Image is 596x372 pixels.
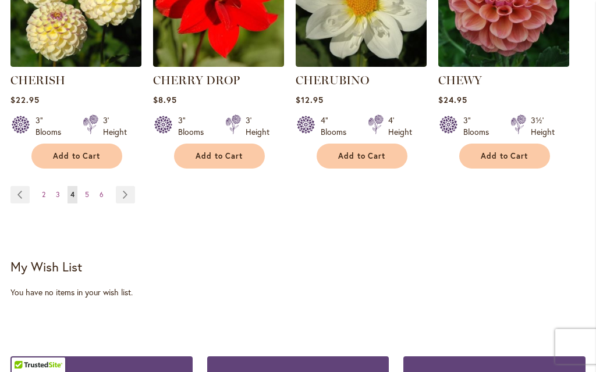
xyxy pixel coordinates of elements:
[321,115,354,138] div: 4" Blooms
[56,190,60,199] span: 3
[338,151,386,161] span: Add to Cart
[178,115,211,138] div: 3" Blooms
[481,151,528,161] span: Add to Cart
[246,115,269,138] div: 3' Height
[100,190,104,199] span: 6
[70,190,74,199] span: 4
[10,73,65,87] a: CHERISH
[31,144,122,169] button: Add to Cart
[9,331,41,363] iframe: Launch Accessibility Center
[53,151,101,161] span: Add to Cart
[296,58,427,69] a: CHERUBINO
[103,115,127,138] div: 3' Height
[10,258,82,275] strong: My Wish List
[10,94,40,105] span: $22.95
[296,73,369,87] a: CHERUBINO
[317,144,407,169] button: Add to Cart
[10,58,141,69] a: CHERISH
[388,115,412,138] div: 4' Height
[36,115,69,138] div: 3" Blooms
[531,115,555,138] div: 3½' Height
[438,73,482,87] a: CHEWY
[85,190,89,199] span: 5
[39,186,48,203] a: 2
[296,94,324,105] span: $12.95
[153,73,240,87] a: CHERRY DROP
[196,151,243,161] span: Add to Cart
[153,94,177,105] span: $8.95
[97,186,107,203] a: 6
[459,144,550,169] button: Add to Cart
[174,144,265,169] button: Add to Cart
[10,287,586,298] div: You have no items in your wish list.
[82,186,92,203] a: 5
[153,58,284,69] a: CHERRY DROP
[42,190,45,199] span: 2
[438,58,569,69] a: CHEWY
[463,115,496,138] div: 3" Blooms
[438,94,467,105] span: $24.95
[53,186,63,203] a: 3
